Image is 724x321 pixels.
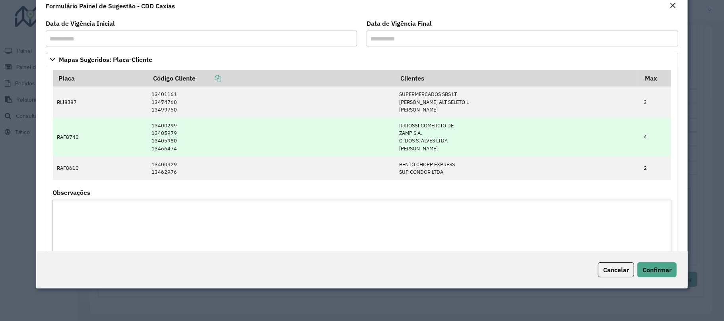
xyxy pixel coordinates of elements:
[395,86,639,117] td: SUPERMERCADOS SBS LT [PERSON_NAME] ALT SELETO L [PERSON_NAME]
[598,262,634,277] button: Cancelar
[670,2,676,9] em: Fechar
[46,1,175,11] h4: Formulário Painel de Sugestão - CDD Caxias
[637,262,677,277] button: Confirmar
[52,188,90,197] label: Observações
[148,117,395,156] td: 13400299 13405979 13405980 13466474
[53,156,148,180] td: RAF8610
[642,266,672,274] span: Confirmar
[603,266,629,274] span: Cancelar
[395,70,639,86] th: Clientes
[148,70,395,86] th: Código Cliente
[53,70,148,86] th: Placa
[639,70,671,86] th: Max
[148,86,395,117] td: 13401161 13474760 13499750
[639,117,671,156] td: 4
[639,86,671,117] td: 3
[148,156,395,180] td: 13400929 13462976
[59,56,152,63] span: Mapas Sugeridos: Placa-Cliente
[46,66,678,277] div: Mapas Sugeridos: Placa-Cliente
[53,117,148,156] td: RAF8740
[196,74,221,82] a: Copiar
[53,86,148,117] td: RLI8J87
[667,1,678,11] button: Close
[395,117,639,156] td: RJROSSI COMERCIO DE ZAMP S.A. C. DOS S. ALVES LTDA [PERSON_NAME]
[639,156,671,180] td: 2
[367,19,432,28] label: Data de Vigência Final
[46,19,115,28] label: Data de Vigência Inicial
[395,156,639,180] td: BENTO CHOPP EXPRESS SUP CONDOR LTDA
[46,53,678,66] a: Mapas Sugeridos: Placa-Cliente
